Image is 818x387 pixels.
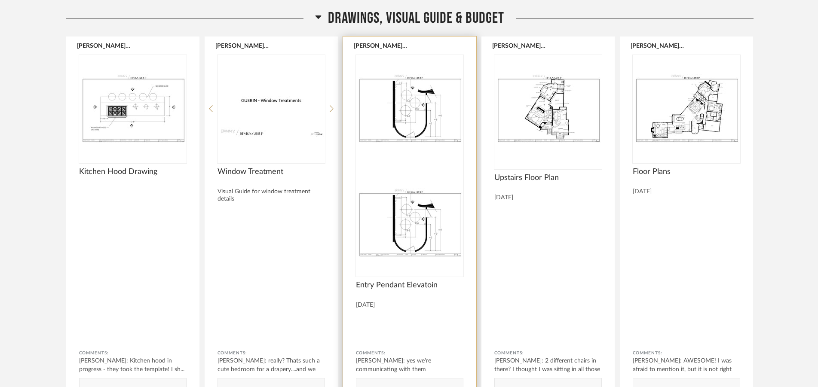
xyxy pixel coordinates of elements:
[633,188,740,195] div: [DATE]
[218,167,325,177] span: Window Treatment
[356,55,463,162] div: 0
[633,167,740,177] span: Floor Plans
[356,280,463,290] span: Entry Pendant Elevatoin
[218,55,325,162] img: undefined
[354,42,407,49] button: [PERSON_NAME] E...s 5_8_25.pdf
[218,349,325,357] div: Comments:
[79,55,187,162] img: undefined
[356,349,463,357] div: Comments:
[633,357,740,382] div: [PERSON_NAME]: AWESOME! I was afraid to mention it, but it is not right yet.
[494,173,602,183] span: Upstairs Floor Plan
[79,167,187,177] span: Kitchen Hood Drawing
[215,42,269,49] button: [PERSON_NAME] W...s [DATE].pdf
[356,169,463,277] img: undefined
[494,55,602,162] img: undefined
[356,302,463,309] div: [DATE]
[356,55,463,162] img: undefined
[79,357,187,374] div: [PERSON_NAME]: Kitchen hood in progress - they took the template! I sh...
[494,357,602,382] div: [PERSON_NAME]: 2 different chairs in there? I thought I was sitting in all those chairs ...
[218,357,325,382] div: [PERSON_NAME]: really? Thats such a cute bedroom for a drapery....and we will ne...
[356,357,463,374] div: [PERSON_NAME]: yes we're communicating with them
[633,55,740,162] img: undefined
[79,349,187,357] div: Comments:
[494,349,602,357] div: Comments:
[492,42,546,49] button: [PERSON_NAME] S... 3_25_25.pdf
[328,9,504,27] span: Drawings, Visual Guide & Budget
[494,55,602,162] div: 0
[77,42,131,49] button: [PERSON_NAME] K... 5_29_25.pdf
[494,194,602,201] div: [DATE]
[631,42,684,49] button: [PERSON_NAME] F... 3_18_25.pdf
[633,349,740,357] div: Comments:
[218,188,325,203] div: Visual Guide for window treatment details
